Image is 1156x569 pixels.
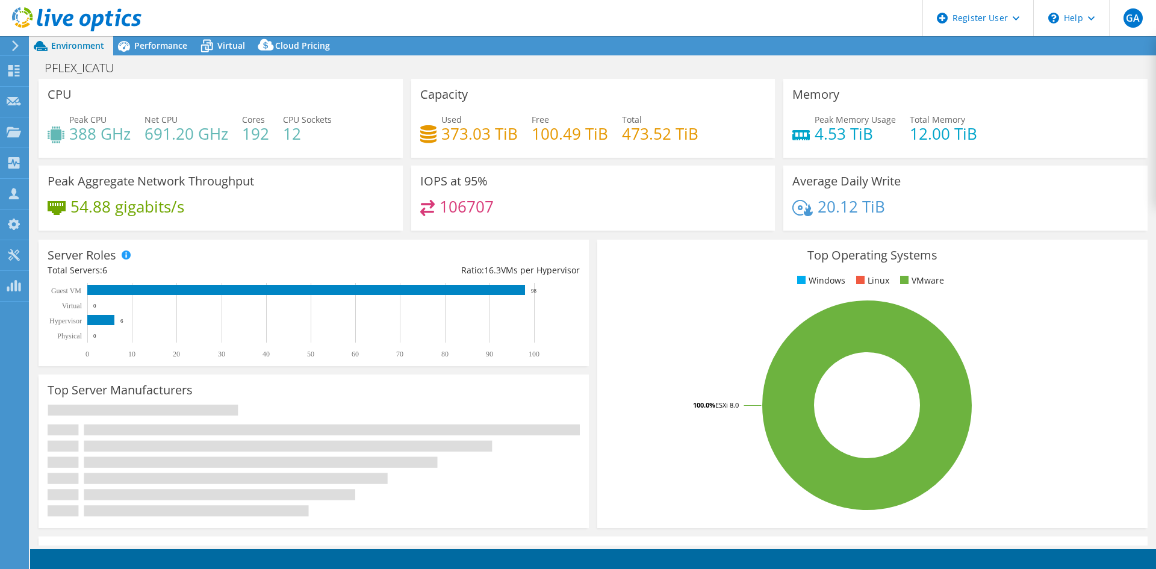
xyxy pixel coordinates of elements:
[217,40,245,51] span: Virtual
[715,400,739,409] tspan: ESXi 8.0
[815,127,896,140] h4: 4.53 TiB
[48,88,72,101] h3: CPU
[420,88,468,101] h3: Capacity
[69,114,107,125] span: Peak CPU
[532,114,549,125] span: Free
[48,175,254,188] h3: Peak Aggregate Network Throughput
[606,249,1139,262] h3: Top Operating Systems
[420,175,488,188] h3: IOPS at 95%
[910,127,977,140] h4: 12.00 TiB
[853,274,889,287] li: Linux
[441,114,462,125] span: Used
[93,303,96,309] text: 0
[49,317,82,325] text: Hypervisor
[62,302,82,310] text: Virtual
[283,127,332,140] h4: 12
[396,350,403,358] text: 70
[48,384,193,397] h3: Top Server Manufacturers
[815,114,896,125] span: Peak Memory Usage
[242,127,269,140] h4: 192
[818,200,885,213] h4: 20.12 TiB
[441,127,518,140] h4: 373.03 TiB
[102,264,107,276] span: 6
[441,350,449,358] text: 80
[531,288,537,294] text: 98
[1048,13,1059,23] svg: \n
[897,274,944,287] li: VMware
[532,127,608,140] h4: 100.49 TiB
[144,127,228,140] h4: 691.20 GHz
[792,175,901,188] h3: Average Daily Write
[120,318,123,324] text: 6
[283,114,332,125] span: CPU Sockets
[85,350,89,358] text: 0
[218,350,225,358] text: 30
[794,274,845,287] li: Windows
[693,400,715,409] tspan: 100.0%
[792,88,839,101] h3: Memory
[622,127,698,140] h4: 473.52 TiB
[622,114,642,125] span: Total
[69,127,131,140] h4: 388 GHz
[242,114,265,125] span: Cores
[307,350,314,358] text: 50
[57,332,82,340] text: Physical
[70,200,184,213] h4: 54.88 gigabits/s
[134,40,187,51] span: Performance
[486,350,493,358] text: 90
[173,350,180,358] text: 20
[48,249,116,262] h3: Server Roles
[352,350,359,358] text: 60
[484,264,501,276] span: 16.3
[529,350,539,358] text: 100
[128,350,135,358] text: 10
[51,287,81,295] text: Guest VM
[263,350,270,358] text: 40
[910,114,965,125] span: Total Memory
[440,200,494,213] h4: 106707
[48,264,314,277] div: Total Servers:
[93,333,96,339] text: 0
[39,61,132,75] h1: PFLEX_ICATU
[51,40,104,51] span: Environment
[1123,8,1143,28] span: GA
[275,40,330,51] span: Cloud Pricing
[144,114,178,125] span: Net CPU
[314,264,580,277] div: Ratio: VMs per Hypervisor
